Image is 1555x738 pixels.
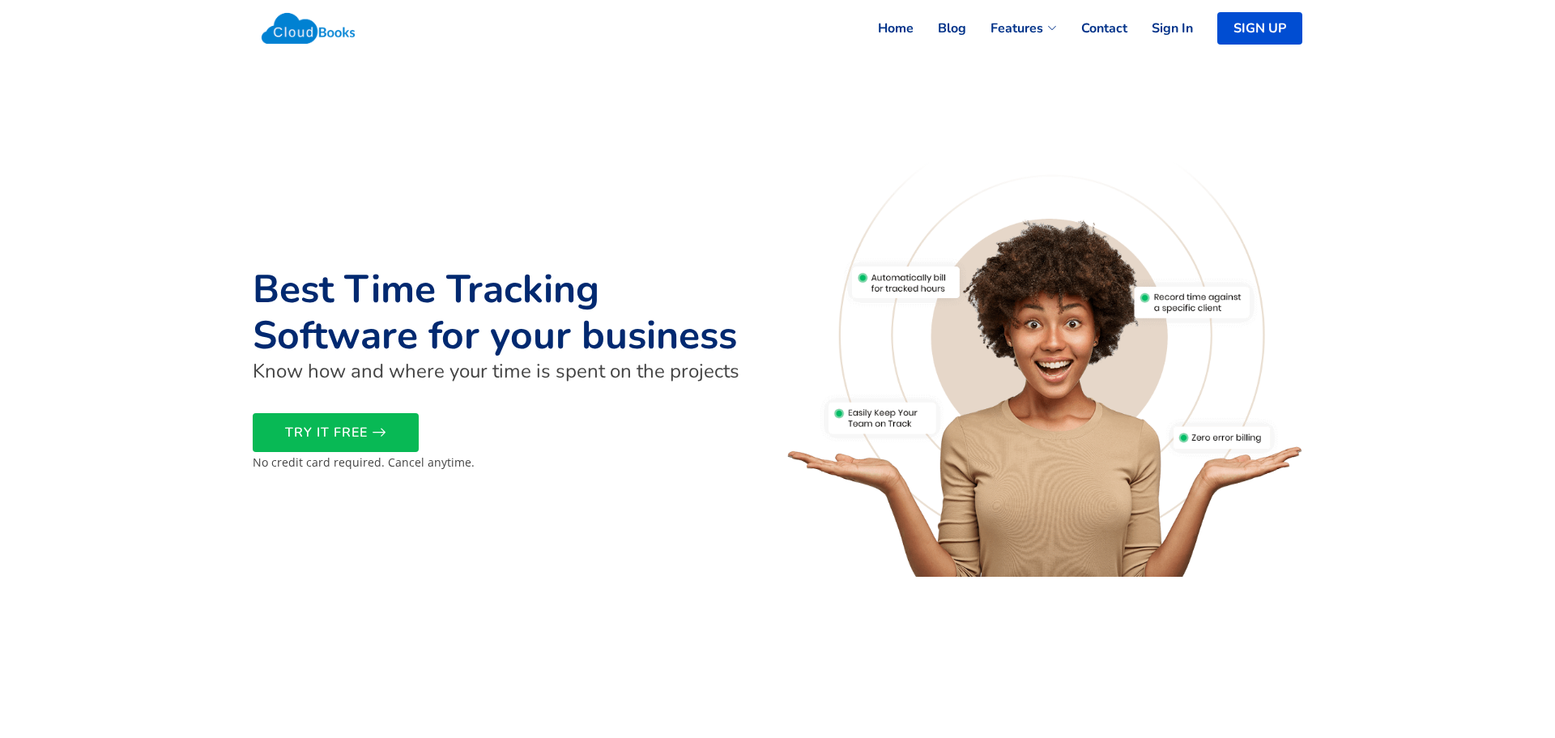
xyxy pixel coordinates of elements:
a: Home [854,11,914,46]
img: Cloudbooks Logo [253,4,364,53]
a: Features [966,11,1057,46]
a: TRY IT FREE [253,413,419,452]
h1: Best Time Tracking Software for your business [253,267,768,360]
a: Contact [1057,11,1127,46]
a: Blog [914,11,966,46]
span: Features [991,19,1043,38]
h4: Know how and where your time is spent on the projects [253,360,768,383]
img: Best Time Tracking Software for your business [787,161,1302,578]
a: Sign In [1127,11,1193,46]
small: No credit card required. Cancel anytime. [253,454,475,470]
a: SIGN UP [1217,12,1302,45]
